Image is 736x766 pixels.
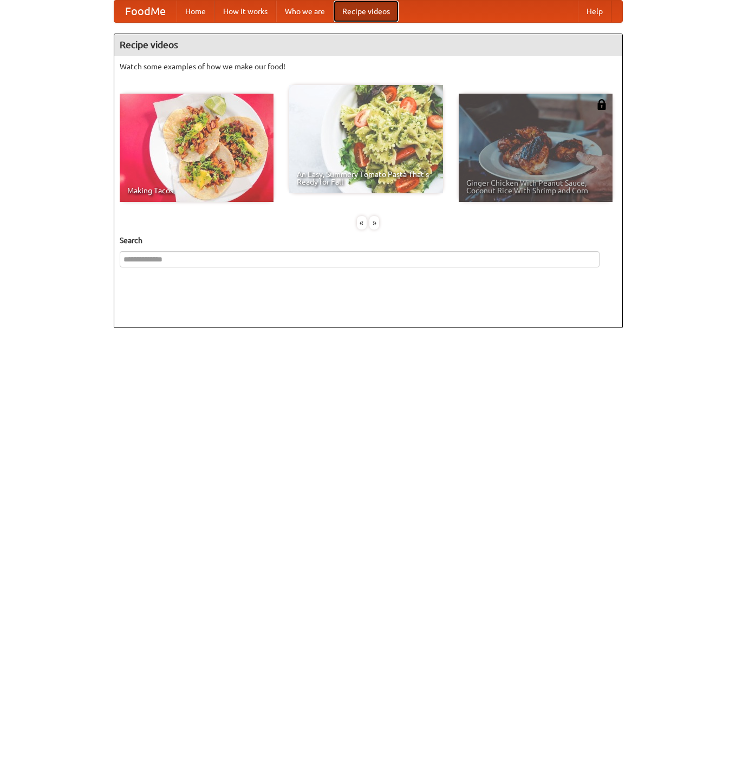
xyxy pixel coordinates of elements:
div: » [369,216,379,230]
img: 483408.png [596,99,607,110]
span: An Easy, Summery Tomato Pasta That's Ready for Fall [297,171,435,186]
a: Help [578,1,611,22]
a: Making Tacos [120,94,273,202]
p: Watch some examples of how we make our food! [120,61,617,72]
a: Who we are [276,1,334,22]
span: Making Tacos [127,187,266,194]
a: Recipe videos [334,1,399,22]
a: An Easy, Summery Tomato Pasta That's Ready for Fall [289,85,443,193]
div: « [357,216,367,230]
h4: Recipe videos [114,34,622,56]
a: Home [177,1,214,22]
a: How it works [214,1,276,22]
h5: Search [120,235,617,246]
a: FoodMe [114,1,177,22]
